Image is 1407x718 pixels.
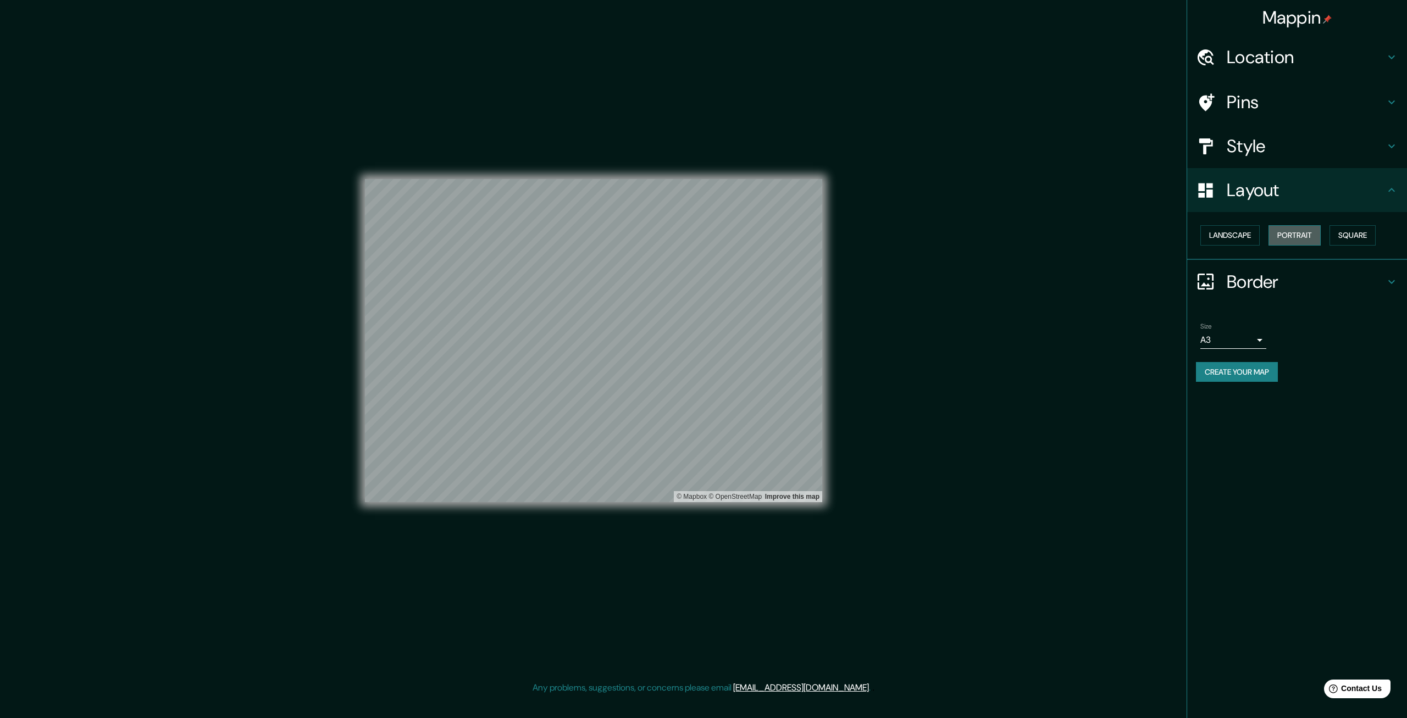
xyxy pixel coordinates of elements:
button: Create your map [1196,362,1278,382]
div: . [871,681,872,694]
a: Mapbox [677,493,707,500]
h4: Border [1227,271,1385,293]
p: Any problems, suggestions, or concerns please email . [533,681,871,694]
button: Portrait [1268,225,1321,246]
div: Location [1187,35,1407,79]
h4: Location [1227,46,1385,68]
div: Border [1187,260,1407,304]
iframe: Help widget launcher [1309,675,1395,706]
div: . [872,681,874,694]
div: Style [1187,124,1407,168]
h4: Layout [1227,179,1385,201]
label: Size [1200,321,1212,331]
canvas: Map [365,179,822,502]
h4: Mappin [1262,7,1332,29]
div: Pins [1187,80,1407,124]
a: Map feedback [765,493,819,500]
img: pin-icon.png [1323,15,1332,24]
button: Landscape [1200,225,1260,246]
h4: Pins [1227,91,1385,113]
div: A3 [1200,331,1266,349]
button: Square [1330,225,1376,246]
h4: Style [1227,135,1385,157]
div: Layout [1187,168,1407,212]
a: [EMAIL_ADDRESS][DOMAIN_NAME] [733,682,869,693]
a: OpenStreetMap [708,493,762,500]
